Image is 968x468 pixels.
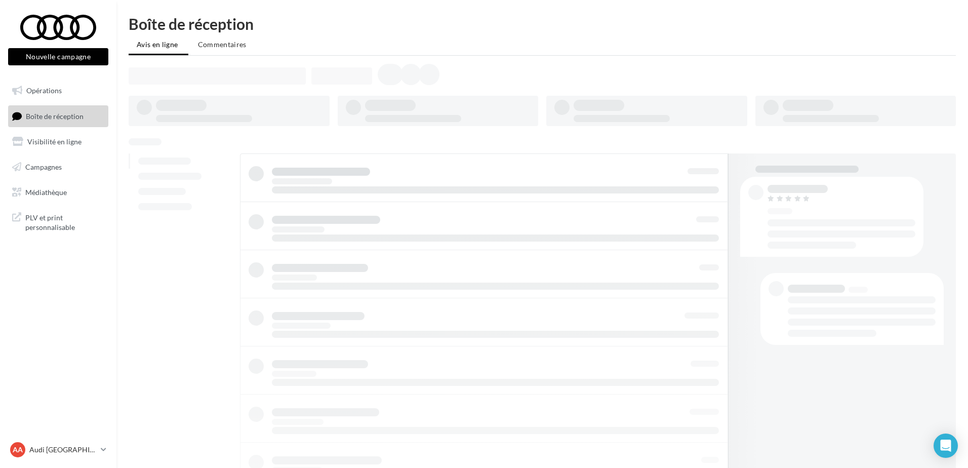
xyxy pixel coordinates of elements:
[129,16,956,31] div: Boîte de réception
[25,163,62,171] span: Campagnes
[8,48,108,65] button: Nouvelle campagne
[6,105,110,127] a: Boîte de réception
[6,207,110,237] a: PLV et print personnalisable
[6,157,110,178] a: Campagnes
[6,80,110,101] a: Opérations
[934,434,958,458] div: Open Intercom Messenger
[25,187,67,196] span: Médiathèque
[6,182,110,203] a: Médiathèque
[27,137,82,146] span: Visibilité en ligne
[26,86,62,95] span: Opérations
[25,211,104,232] span: PLV et print personnalisable
[6,131,110,152] a: Visibilité en ligne
[198,40,247,49] span: Commentaires
[26,111,84,120] span: Boîte de réception
[13,445,23,455] span: AA
[29,445,97,455] p: Audi [GEOGRAPHIC_DATA]
[8,440,108,459] a: AA Audi [GEOGRAPHIC_DATA]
